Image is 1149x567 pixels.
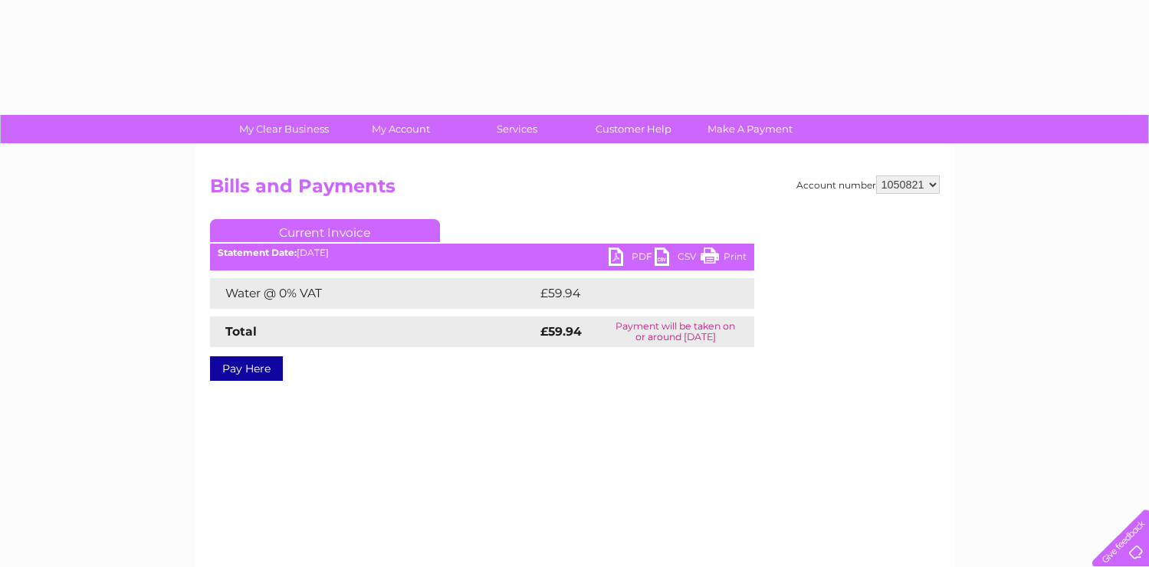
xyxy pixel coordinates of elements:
div: Account number [796,175,940,194]
h2: Bills and Payments [210,175,940,205]
a: Make A Payment [687,115,813,143]
b: Statement Date: [218,247,297,258]
strong: £59.94 [540,324,582,339]
a: Services [454,115,580,143]
a: Customer Help [570,115,697,143]
strong: Total [225,324,257,339]
a: Pay Here [210,356,283,381]
a: My Account [337,115,464,143]
a: CSV [655,247,701,270]
div: [DATE] [210,247,754,258]
td: £59.94 [537,278,724,309]
a: Print [701,247,747,270]
td: Payment will be taken on or around [DATE] [597,316,754,347]
a: My Clear Business [221,115,347,143]
a: Current Invoice [210,219,440,242]
a: PDF [609,247,655,270]
td: Water @ 0% VAT [210,278,537,309]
